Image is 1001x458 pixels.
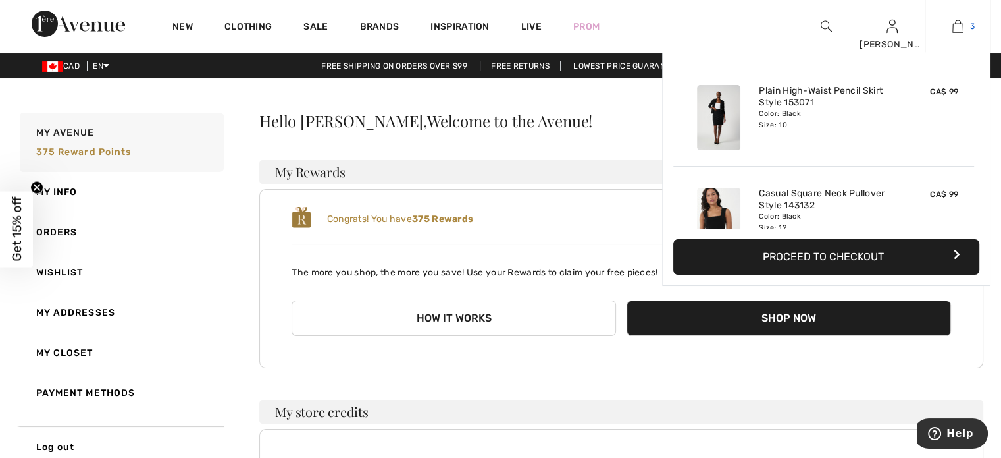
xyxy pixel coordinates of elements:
[42,61,63,72] img: Canadian Dollar
[821,18,832,34] img: search the website
[430,21,489,35] span: Inspiration
[930,87,958,96] span: CA$ 99
[311,61,478,71] a: Free shipping on orders over $99
[573,20,600,34] a: Prom
[30,181,43,194] button: Close teaser
[860,38,924,51] div: [PERSON_NAME]
[42,61,85,71] span: CAD
[970,20,975,32] span: 3
[93,61,109,71] span: EN
[17,293,224,333] a: My Addresses
[759,109,888,130] div: Color: Black Size: 10
[36,126,95,140] span: My Avenue
[952,18,963,34] img: My Bag
[259,400,983,424] h3: My store credits
[360,21,399,35] a: Brands
[427,113,592,129] span: Welcome to the Avenue!
[17,212,224,252] a: Orders
[17,172,224,212] a: My Info
[36,146,132,157] span: 375 Reward points
[172,21,193,35] a: New
[480,61,561,71] a: Free Returns
[32,11,125,37] img: 1ère Avenue
[627,301,951,336] button: Shop Now
[327,214,474,225] span: Congrats! You have
[886,18,898,34] img: My Info
[930,190,958,199] span: CA$ 99
[759,188,888,212] a: Casual Square Neck Pullover Style 143132
[259,113,983,129] div: Hello [PERSON_NAME],
[917,418,988,451] iframe: Opens a widget where you can find more information
[17,252,224,293] a: Wishlist
[292,255,951,279] p: The more you shop, the more you save! Use your Rewards to claim your free pieces!
[521,20,542,34] a: Live
[17,373,224,413] a: Payment Methods
[759,85,888,109] a: Plain High-Waist Pencil Skirt Style 153071
[759,212,888,233] div: Color: Black Size: 12
[412,214,473,225] b: 375 Rewards
[9,197,24,262] span: Get 15% off
[697,85,740,150] img: Plain High-Waist Pencil Skirt Style 153071
[303,21,328,35] a: Sale
[259,160,983,184] h3: My Rewards
[224,21,272,35] a: Clothing
[563,61,690,71] a: Lowest Price Guarantee
[925,18,990,34] a: 3
[697,188,740,253] img: Casual Square Neck Pullover Style 143132
[292,206,311,229] img: loyalty_logo_r.svg
[886,20,898,32] a: Sign In
[673,239,979,275] button: Proceed to Checkout
[292,301,616,336] button: How it works
[17,333,224,373] a: My Closet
